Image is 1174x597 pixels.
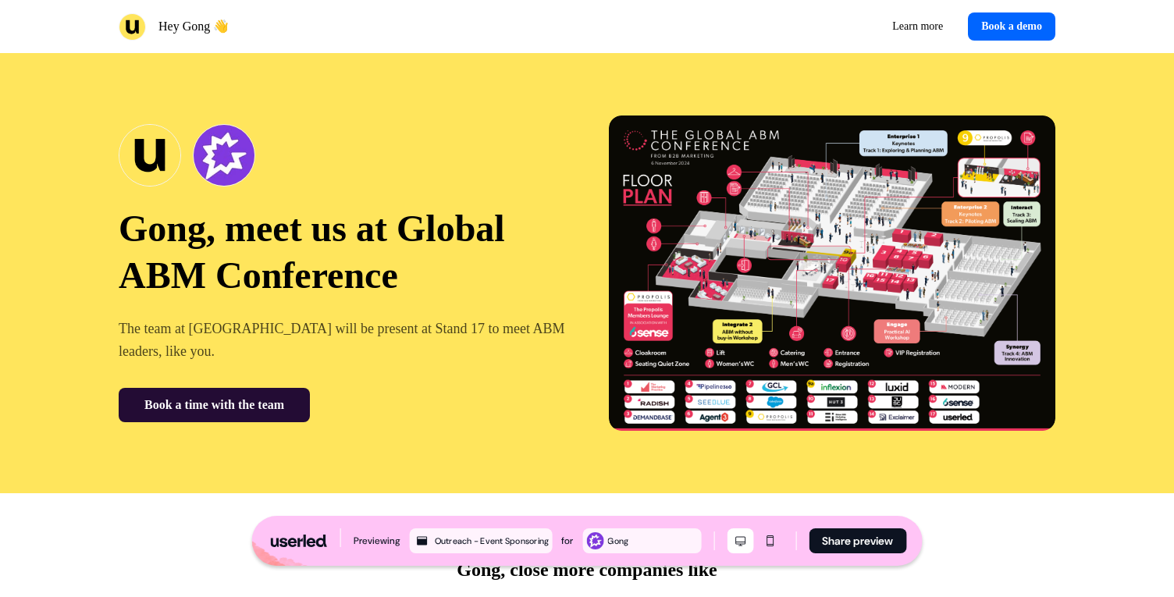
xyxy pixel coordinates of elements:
button: Share preview [809,528,906,553]
button: Mobile mode [756,528,783,553]
button: Book a demo [968,12,1055,41]
div: Gong [607,534,698,548]
button: Book a time with the team [119,388,310,422]
p: Gong, close more companies like [457,556,717,584]
a: Learn more [880,12,955,41]
div: for [561,533,573,549]
button: Desktop mode [727,528,753,553]
p: Hey Gong 👋 [158,17,229,36]
div: Previewing [354,533,400,549]
p: Gong, meet us at Global ABM Conference [119,205,565,299]
div: Outreach - Event Sponsoring [435,534,550,548]
p: The team at [GEOGRAPHIC_DATA] will be present at Stand 17 to meet ABM leaders, like you. [119,318,565,364]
